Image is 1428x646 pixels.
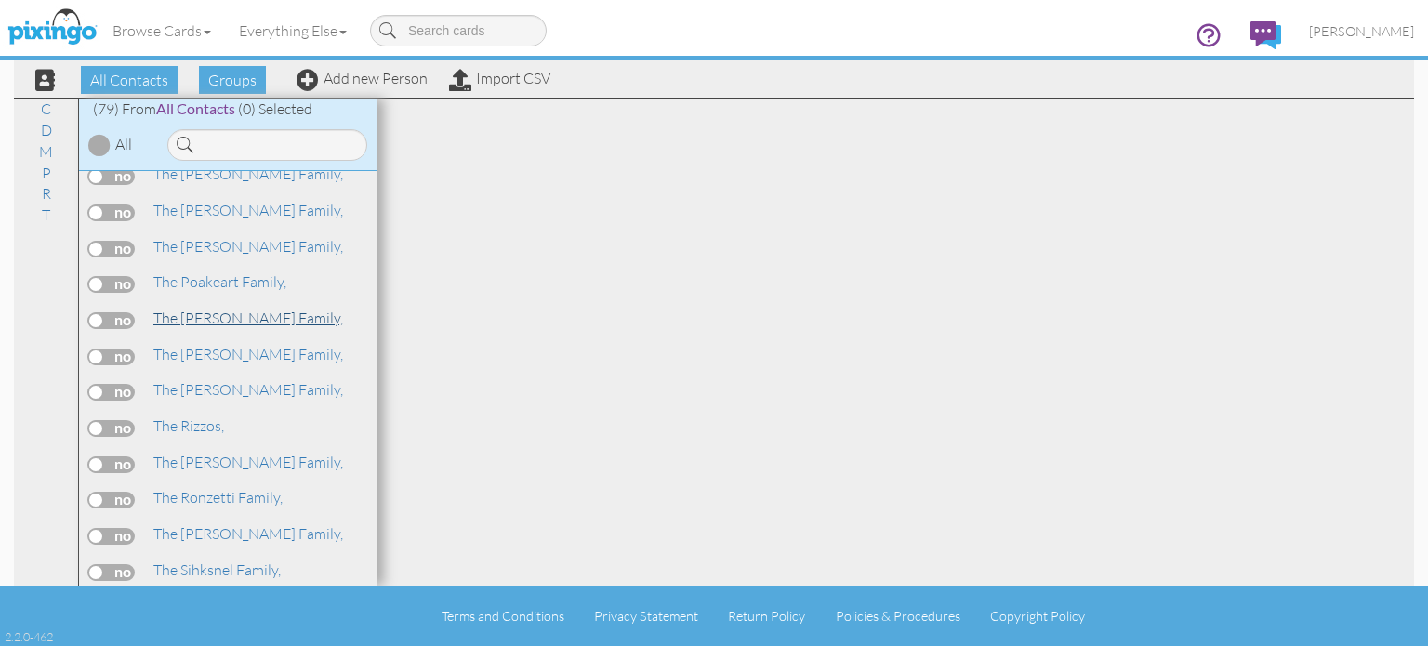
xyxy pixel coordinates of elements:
[153,165,343,183] span: The [PERSON_NAME] Family,
[32,98,60,120] a: C
[156,99,235,117] span: All Contacts
[297,69,428,87] a: Add new Person
[81,66,178,94] span: All Contacts
[33,162,60,184] a: P
[5,628,53,645] div: 2.2.0-462
[153,524,343,543] span: The [PERSON_NAME] Family,
[79,99,377,120] div: (79) From
[199,66,266,94] span: Groups
[990,608,1085,624] a: Copyright Policy
[225,7,361,54] a: Everything Else
[1295,7,1428,55] a: [PERSON_NAME]
[33,204,59,226] a: T
[153,272,286,291] span: The Poakeart Family,
[449,69,550,87] a: Import CSV
[153,345,343,363] span: The [PERSON_NAME] Family,
[238,99,312,118] span: (0) Selected
[1250,21,1281,49] img: comments.svg
[594,608,698,624] a: Privacy Statement
[115,134,132,155] div: All
[442,608,564,624] a: Terms and Conditions
[836,608,960,624] a: Policies & Procedures
[153,380,343,399] span: The [PERSON_NAME] Family,
[153,201,343,219] span: The [PERSON_NAME] Family,
[728,608,805,624] a: Return Policy
[32,119,61,141] a: D
[153,416,224,435] span: The Rizzos,
[153,453,343,471] span: The [PERSON_NAME] Family,
[153,488,283,507] span: The Ronzetti Family,
[153,309,343,327] span: The [PERSON_NAME] Family,
[153,560,281,579] span: The Sihksnel Family,
[370,15,547,46] input: Search cards
[3,5,101,51] img: pixingo logo
[30,140,62,163] a: M
[1309,23,1414,39] span: [PERSON_NAME]
[99,7,225,54] a: Browse Cards
[153,237,343,256] span: The [PERSON_NAME] Family,
[33,182,60,204] a: R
